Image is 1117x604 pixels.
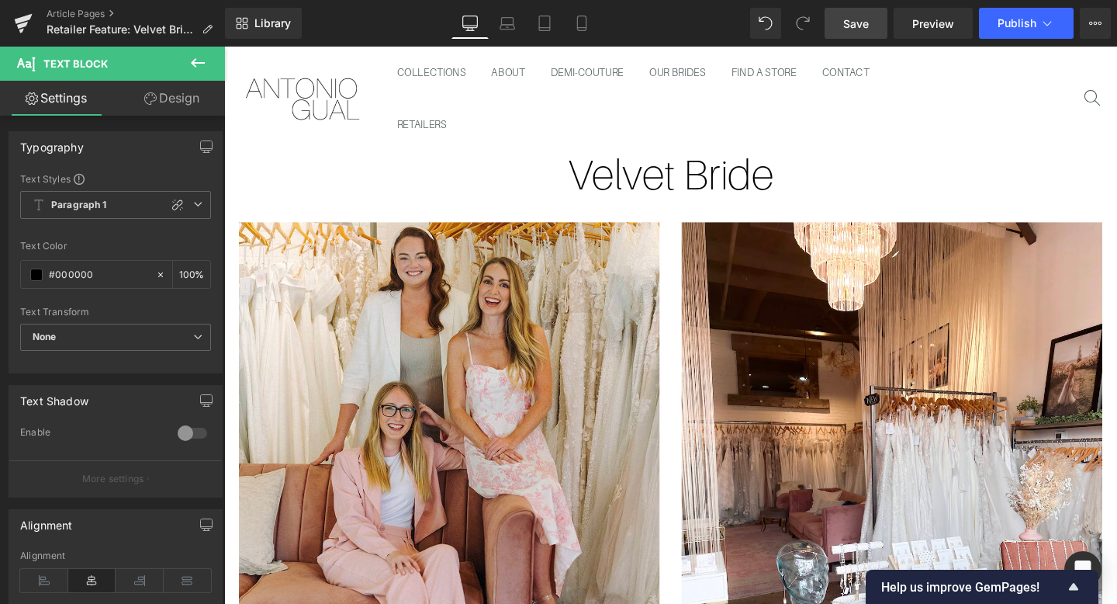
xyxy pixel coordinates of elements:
[881,580,1064,595] span: Help us improve GemPages!
[47,23,195,36] span: Retailer Feature: Velvet Bride
[526,8,563,39] a: Tablet
[1064,551,1101,588] div: Open Intercom Messenger
[47,8,225,20] a: Article Pages
[979,8,1074,39] button: Publish
[489,8,526,39] a: Laptop
[20,550,211,561] div: Alignment
[1080,8,1111,39] button: More
[20,307,211,318] div: Text Transform
[20,172,211,185] div: Text Styles
[168,54,247,109] a: RETAILERS
[33,331,57,342] b: None
[20,510,73,532] div: Alignment
[20,386,88,408] div: Text Shadow
[9,460,222,497] button: More settings
[894,8,973,39] a: Preview
[912,16,954,32] span: Preview
[843,16,869,32] span: Save
[881,578,1083,596] button: Show survey - Help us improve GemPages!
[43,57,108,70] span: Text Block
[20,241,211,252] div: Text Color
[787,8,818,39] button: Redo
[225,8,302,39] a: New Library
[20,426,162,443] div: Enable
[51,199,107,212] b: Paragraph 1
[254,16,291,30] span: Library
[451,8,489,39] a: Desktop
[750,8,781,39] button: Undo
[116,81,228,116] a: Design
[173,261,210,288] div: %
[19,23,145,85] img: antoniogual.com
[49,266,148,283] input: Color
[998,17,1036,30] span: Publish
[20,132,84,154] div: Typography
[82,472,144,486] p: More settings
[563,8,600,39] a: Mobile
